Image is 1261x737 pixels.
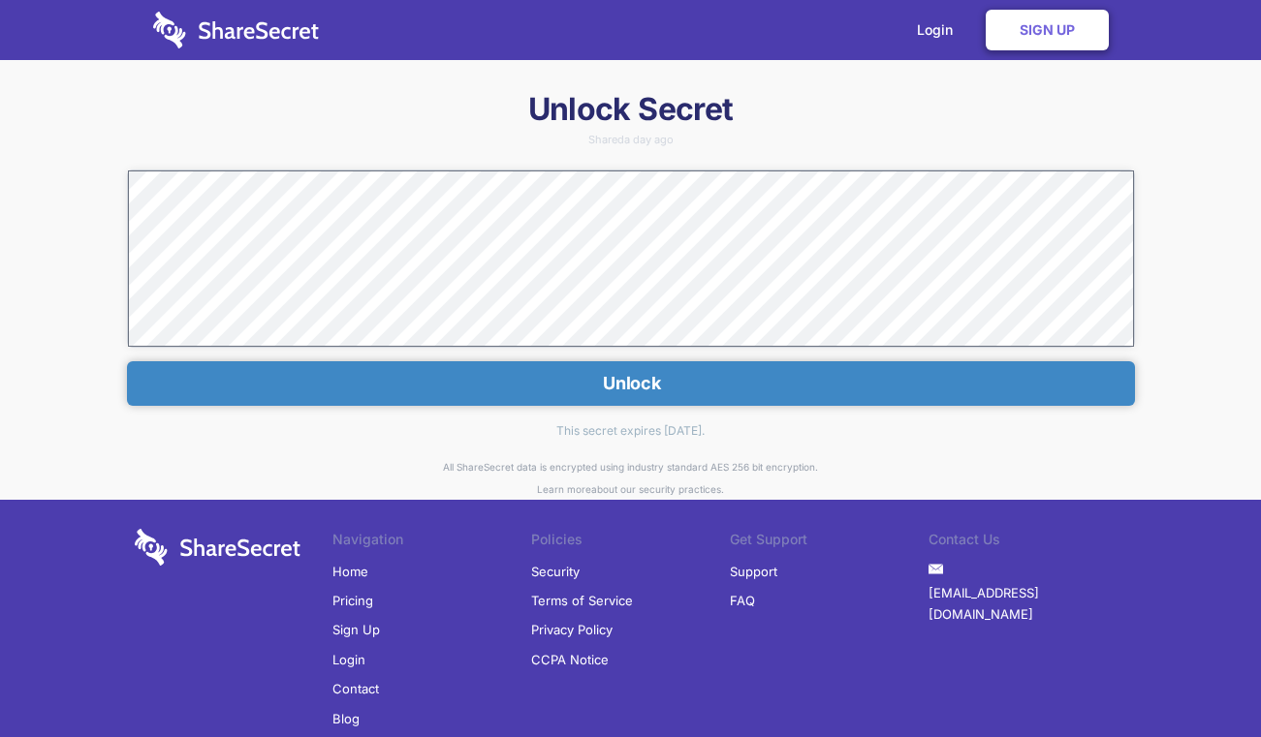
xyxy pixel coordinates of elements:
[332,529,531,556] li: Navigation
[730,557,777,586] a: Support
[531,557,580,586] a: Security
[332,674,379,703] a: Contact
[531,529,730,556] li: Policies
[986,10,1109,50] a: Sign Up
[332,615,380,644] a: Sign Up
[127,406,1135,456] div: This secret expires [DATE].
[531,586,633,615] a: Terms of Service
[127,89,1135,130] h1: Unlock Secret
[332,645,365,674] a: Login
[929,578,1127,630] a: [EMAIL_ADDRESS][DOMAIN_NAME]
[531,645,609,674] a: CCPA Notice
[929,529,1127,556] li: Contact Us
[127,361,1135,406] button: Unlock
[127,456,1135,500] div: All ShareSecret data is encrypted using industry standard AES 256 bit encryption. about our secur...
[730,586,755,615] a: FAQ
[332,704,360,733] a: Blog
[1164,640,1238,714] iframe: Drift Widget Chat Controller
[537,483,591,495] a: Learn more
[531,615,613,644] a: Privacy Policy
[332,557,368,586] a: Home
[153,12,319,48] img: logo-wordmark-white-trans-d4663122ce5f474addd5e946df7df03e33cb6a1c49d2221995e7729f52c070b2.svg
[127,135,1135,145] div: Shared a day ago
[135,529,300,566] img: logo-wordmark-white-trans-d4663122ce5f474addd5e946df7df03e33cb6a1c49d2221995e7729f52c070b2.svg
[332,586,373,615] a: Pricing
[730,529,929,556] li: Get Support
